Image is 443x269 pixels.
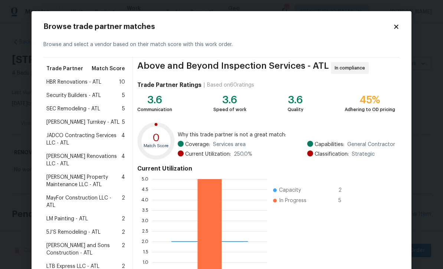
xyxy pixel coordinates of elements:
[338,197,350,204] span: 5
[288,96,303,104] div: 3.6
[122,229,125,236] span: 2
[352,150,375,158] span: Strategic
[142,187,148,192] text: 4.5
[279,187,301,194] span: Capacity
[345,106,395,113] div: Adhering to OD pricing
[152,133,160,143] text: 0
[288,106,303,113] div: Quality
[137,106,172,113] div: Communication
[46,92,101,99] span: Security Builders - ATL
[143,250,148,254] text: 1.5
[137,96,172,104] div: 3.6
[142,260,148,265] text: 1.0
[46,153,121,168] span: [PERSON_NAME] Renovations LLC - ATL
[121,174,125,188] span: 4
[122,92,125,99] span: 5
[315,150,349,158] span: Classification:
[121,132,125,147] span: 4
[142,239,148,244] text: 2.0
[46,78,101,86] span: HBR Renovations - ATL
[46,215,88,223] span: LM Painting - ATL
[201,81,207,89] div: |
[279,197,306,204] span: In Progress
[137,81,201,89] h4: Trade Partner Ratings
[122,194,125,209] span: 2
[137,62,329,74] span: Above and Beyond Inspection Services - ATL
[335,64,368,72] span: In compliance
[315,141,344,148] span: Capabilities:
[43,32,400,58] div: Browse and select a vendor based on their match score with this work order.
[46,132,121,147] span: JADCO Contracting Services LLC - ATL
[234,150,252,158] span: 250.0 %
[46,174,121,188] span: [PERSON_NAME] Property Maintenance LLC - ATL
[185,141,210,148] span: Coverage:
[46,194,122,209] span: MayFor Construction LLC - ATL
[142,229,148,233] text: 2.5
[178,131,395,139] span: Why this trade partner is not a great match:
[142,177,148,181] text: 5.0
[122,105,125,113] span: 5
[185,150,231,158] span: Current Utilization:
[142,218,148,223] text: 3.0
[119,78,125,86] span: 10
[46,119,119,126] span: [PERSON_NAME] Turnkey - ATL
[43,23,393,30] h2: Browse trade partner matches
[345,96,395,104] div: 45%
[338,187,350,194] span: 2
[144,144,168,148] text: Match Score
[46,229,101,236] span: 5J’S Remodeling - ATL
[92,65,125,72] span: Match Score
[46,105,100,113] span: SEC Remodeling - ATL
[122,215,125,223] span: 2
[141,198,148,202] text: 4.0
[121,153,125,168] span: 4
[347,141,395,148] span: General Contractor
[142,208,148,213] text: 3.5
[207,81,254,89] div: Based on 60 ratings
[122,242,125,257] span: 2
[213,96,246,104] div: 3.6
[46,242,122,257] span: [PERSON_NAME] and Sons Construction - ATL
[213,141,246,148] span: Services area
[46,65,83,72] span: Trade Partner
[137,165,395,172] h4: Current Utilization
[122,119,125,126] span: 5
[213,106,246,113] div: Speed of work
